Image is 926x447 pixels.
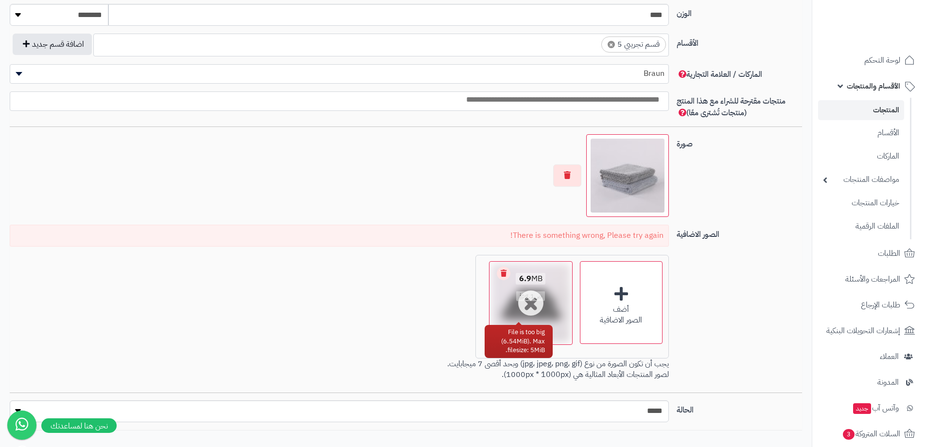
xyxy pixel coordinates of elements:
[818,146,904,167] a: الماركات
[843,429,855,440] span: 3
[673,34,806,49] label: الأقسام
[864,54,900,67] span: لوحة التحكم
[845,272,900,286] span: المراجعات والأسئلة
[580,315,662,326] div: الصور الاضافية
[818,396,920,420] a: وآتس آبجديد
[501,327,545,355] span: File is too big (6.54MiB). Max filesize: 5MiB.
[591,139,664,213] img: 1754806726-%D8%A7%D9%84%D8%AC%D8%A7%D9%83%D8%A7%D8%B1%20%D8%A7%D9%84%D9%85%D8%A7%D8%B3%D9%8A-100x...
[878,247,900,260] span: الطلبات
[818,345,920,368] a: العملاء
[10,66,668,81] span: Braun
[677,95,786,119] span: منتجات مقترحة للشراء مع هذا المنتج (منتجات تُشترى معًا)
[818,169,904,190] a: مواصفات المنتجات
[673,225,806,240] label: الصور الاضافية
[10,64,669,84] span: Braun
[818,100,904,120] a: المنتجات
[608,41,615,48] span: ×
[877,375,899,389] span: المدونة
[516,291,544,301] span: ص1.jpg
[818,216,904,237] a: الملفات الرقمية
[519,273,531,285] strong: 6.9
[10,358,669,381] p: يجب أن تكون الصورة من نوع (jpg، jpeg، png، gif) وبحد أقصى 7 ميجابايت. لصور المنتجات الأبعاد المثا...
[13,34,92,55] button: اضافة قسم جديد
[842,427,900,441] span: السلات المتروكة
[673,134,806,150] label: صورة
[601,36,666,53] li: قسم تجريبي 5
[818,123,904,143] a: الأقسام
[673,4,806,19] label: الوزن
[818,49,920,72] a: لوحة التحكم
[880,350,899,363] span: العملاء
[861,298,900,312] span: طلبات الإرجاع
[516,273,545,285] span: MB
[847,79,900,93] span: الأقسام والمنتجات
[852,401,899,415] span: وآتس آب
[580,304,662,315] div: أضف
[818,242,920,265] a: الطلبات
[818,293,920,317] a: طلبات الإرجاع
[673,400,806,416] label: الحالة
[497,267,510,280] a: Remove file
[677,69,762,80] span: الماركات / العلامة التجارية
[818,422,920,446] a: السلات المتروكة3
[818,268,920,291] a: المراجعات والأسئلة
[818,193,904,214] a: خيارات المنتجات
[826,324,900,338] span: إشعارات التحويلات البنكية
[10,225,669,247] div: There is something wrong, Please try again!
[853,403,871,414] span: جديد
[818,371,920,394] a: المدونة
[818,319,920,342] a: إشعارات التحويلات البنكية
